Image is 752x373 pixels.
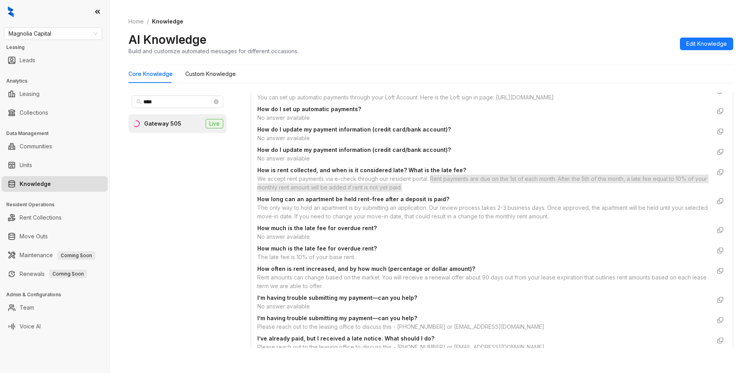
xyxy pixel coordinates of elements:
a: RenewalsComing Soon [20,266,87,282]
span: close-circle [214,99,219,104]
strong: How long can an apartment be held rent-free after a deposit is paid? [257,196,449,202]
a: Home [127,17,145,26]
li: Voice AI [2,319,108,334]
strong: How much is the late fee for overdue rent? [257,245,377,252]
div: Build and customize automated messages for different occasions. [128,47,298,55]
li: Units [2,157,108,173]
div: Rent amounts can change based on the market. You will receive a renewal offer about 90 days out f... [257,273,711,290]
div: Gateway 505 [144,119,181,128]
h3: Analytics [6,77,109,85]
strong: How do I update my payment information (credit card/bank account)? [257,126,451,133]
div: Please reach out to the leasing office to discuss this - [PHONE_NUMBER] or [EMAIL_ADDRESS][DOMAIN... [257,343,711,351]
div: Please reach out to the leasing office to discuss this - [PHONE_NUMBER] or [EMAIL_ADDRESS][DOMAIN... [257,323,711,331]
a: Rent Collections [20,210,61,225]
span: Coming Soon [49,270,87,278]
img: logo [8,6,14,17]
strong: How is rent collected, and when is it considered late? What is the late fee? [257,167,466,173]
div: No answer available [257,302,711,311]
strong: How much is the late fee for overdue rent? [257,225,377,231]
strong: How do I set up automatic payments? [257,106,361,112]
h3: Leasing [6,44,109,51]
div: No answer available [257,114,711,122]
li: / [147,17,149,26]
li: Rent Collections [2,210,108,225]
li: Leads [2,52,108,68]
strong: How often is rent increased, and by how much (percentage or dollar amount)? [257,265,475,272]
span: Coming Soon [58,251,95,260]
span: Live [206,119,223,128]
div: Core Knowledge [128,70,173,78]
li: Communities [2,139,108,154]
a: Move Outs [20,229,48,244]
li: Team [2,300,108,315]
li: Collections [2,105,108,121]
div: No answer available [257,134,711,142]
span: Edit Knowledge [686,40,727,48]
a: Leasing [20,86,40,102]
span: Knowledge [152,18,183,25]
a: Voice AI [20,319,41,334]
div: No answer available [257,232,711,241]
h3: Resident Operations [6,201,109,208]
a: Leads [20,52,35,68]
li: Move Outs [2,229,108,244]
button: Edit Knowledge [680,38,733,50]
li: Renewals [2,266,108,282]
h3: Admin & Configurations [6,291,109,298]
a: Knowledge [20,176,51,192]
strong: I’m having trouble submitting my payment—can you help? [257,315,417,321]
h3: Data Management [6,130,109,137]
div: Custom Knowledge [185,70,236,78]
a: Communities [20,139,52,154]
strong: I’ve already paid, but I received a late notice. What should I do? [257,335,434,342]
div: The late fee is 10% of your base rent. [257,253,711,261]
div: We accept rent payments via e-check through our resident portal. Rent payments are due on the 1st... [257,175,711,192]
li: Maintenance [2,247,108,263]
li: Knowledge [2,176,108,192]
div: You can set up automatic payments through your Loft Account. Here is the Loft sign in page: [URL]... [257,93,711,102]
span: search [136,99,142,105]
div: No answer available [257,154,711,163]
li: Leasing [2,86,108,102]
a: Team [20,300,34,315]
a: Collections [20,105,48,121]
strong: I’m having trouble submitting my payment—can you help? [257,294,417,301]
span: Magnolia Capital [9,28,98,40]
h2: AI Knowledge [128,32,206,47]
strong: How do I update my payment information (credit card/bank account)? [257,146,451,153]
a: Units [20,157,32,173]
div: The only way to hold an apartment is by submitting an application. Our review process takes 2-3 b... [257,204,711,221]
